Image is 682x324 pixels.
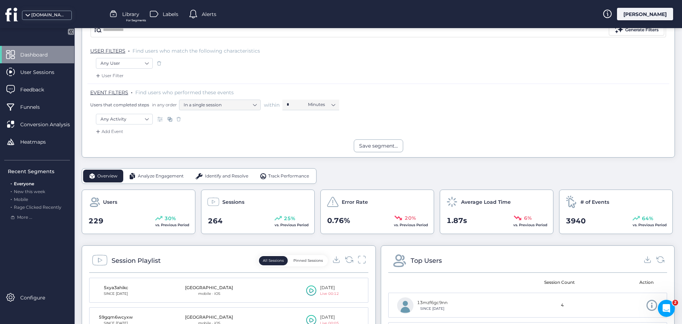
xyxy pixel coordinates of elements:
div: SINCE [DATE] [417,306,448,312]
span: Average Load Time [461,198,511,206]
span: Identify and Resolve [205,173,248,180]
span: . [11,195,12,202]
div: 5xya3ahikc [98,285,134,291]
span: Library [122,10,139,18]
span: 264 [208,216,223,227]
div: Top Users [411,256,442,266]
span: # of Events [580,198,609,206]
span: New this week [14,189,45,194]
span: . [11,180,12,186]
span: Error Rate [342,198,368,206]
div: 13mzf6gc9nn [417,299,448,306]
nz-select-item: Any Activity [101,114,148,124]
span: Mobile [14,197,28,202]
span: 229 [88,216,103,227]
div: Live 00:12 [320,291,339,297]
span: Find users who performed these events [135,89,234,96]
span: 30% [164,214,176,222]
span: . [128,46,130,53]
div: [DATE] [320,314,339,321]
span: 2 [672,300,678,306]
div: User Filter [94,72,124,79]
span: Feedback [20,86,55,94]
iframe: Intercom live chat [658,300,675,317]
button: Pinned Sessions [289,256,327,265]
span: . [11,203,12,210]
span: Dashboard [20,51,58,59]
span: USER FILTERS [90,48,125,54]
span: 3940 [566,216,586,227]
span: Rage Clicked Recently [14,205,61,210]
span: . [131,88,132,95]
nz-select-item: In a single session [184,100,256,110]
span: 64% [642,214,653,222]
span: vs. Previous Period [275,223,309,227]
div: [DATE] [320,285,339,291]
span: vs. Previous Period [394,223,428,227]
span: Analyze Engagement [138,173,184,180]
span: Funnels [20,103,50,111]
span: . [11,187,12,194]
span: 6% [524,214,532,222]
span: in any order [151,102,177,108]
div: Session Playlist [112,256,161,266]
span: Everyone [14,181,34,186]
div: SINCE [DATE] [98,291,134,297]
span: EVENT FILTERS [90,89,128,96]
span: Overview [97,173,118,180]
span: User Sessions [20,68,65,76]
span: Heatmaps [20,138,56,146]
div: Generate Filters [625,27,659,33]
button: Generate Filters [609,25,664,36]
nz-select-item: Minutes [308,99,335,110]
div: Add Event [94,128,123,135]
span: More ... [17,214,32,221]
span: Find users who match the following characteristics [132,48,260,54]
span: vs. Previous Period [513,223,547,227]
nz-select-item: Any User [101,58,148,69]
span: 0.76% [327,215,350,226]
div: [GEOGRAPHIC_DATA] [185,314,233,321]
div: 59gqm6wcyxw [98,314,134,321]
span: Conversion Analysis [20,121,81,128]
div: [GEOGRAPHIC_DATA] [185,285,233,291]
span: Sessions [222,198,244,206]
span: 1.87s [446,215,467,226]
button: All Sessions [259,256,288,265]
span: 20% [405,214,416,222]
div: [PERSON_NAME] [617,8,673,20]
div: Recent Segments [8,168,70,175]
mat-header-cell: Session Count [525,273,594,293]
span: Users [103,198,117,206]
span: vs. Previous Period [155,223,189,227]
span: 4 [561,302,564,309]
div: mobile · iOS [185,291,233,297]
span: within [264,101,280,108]
span: Users that completed steps [90,102,149,108]
div: [DOMAIN_NAME] [31,12,67,18]
span: Alerts [202,10,216,18]
span: Configure [20,294,56,302]
span: Track Performance [268,173,309,180]
span: 25% [284,214,295,222]
span: Labels [163,10,178,18]
span: vs. Previous Period [633,223,667,227]
span: For Segments [126,18,146,23]
div: Save segment... [359,142,398,150]
mat-header-cell: Action [594,273,662,293]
